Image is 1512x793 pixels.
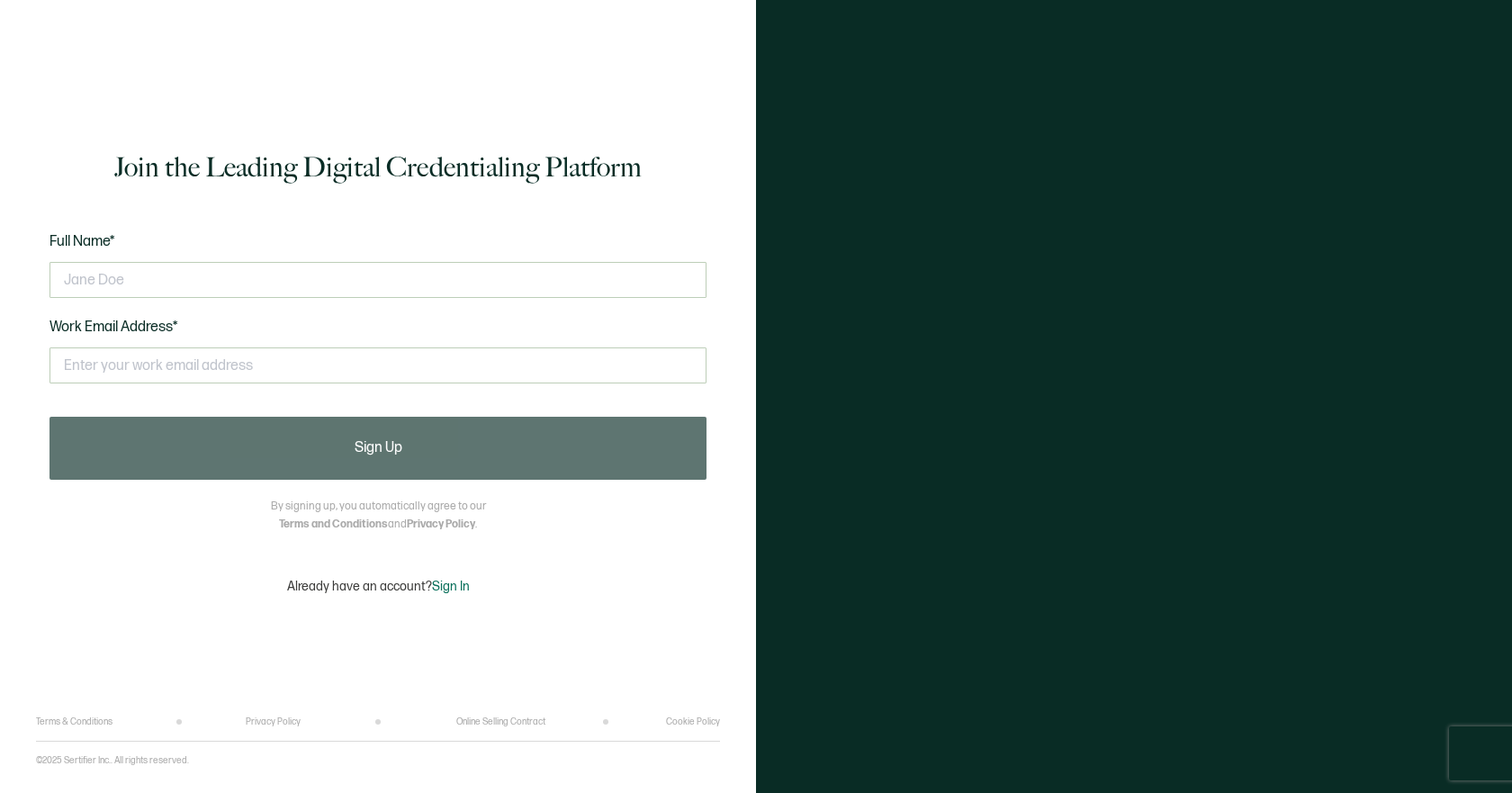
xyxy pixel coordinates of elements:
a: Terms & Conditions [36,716,112,727]
span: Sign Up [355,441,402,455]
h1: Join the Leading Digital Credentialing Platform [114,149,642,185]
p: ©2025 Sertifier Inc.. All rights reserved. [36,755,189,766]
button: Sign Up [49,417,706,480]
input: Jane Doe [49,262,706,298]
a: Cookie Policy [666,716,720,727]
a: Privacy Policy [407,518,475,531]
span: Full Name* [49,233,115,250]
a: Terms and Conditions [279,518,388,531]
p: Already have an account? [287,579,470,594]
a: Privacy Policy [246,716,301,727]
a: Online Selling Contract [456,716,545,727]
span: Work Email Address* [49,319,178,336]
p: By signing up, you automatically agree to our and . [271,498,486,534]
span: Sign In [432,579,470,594]
input: Enter your work email address [49,347,706,383]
